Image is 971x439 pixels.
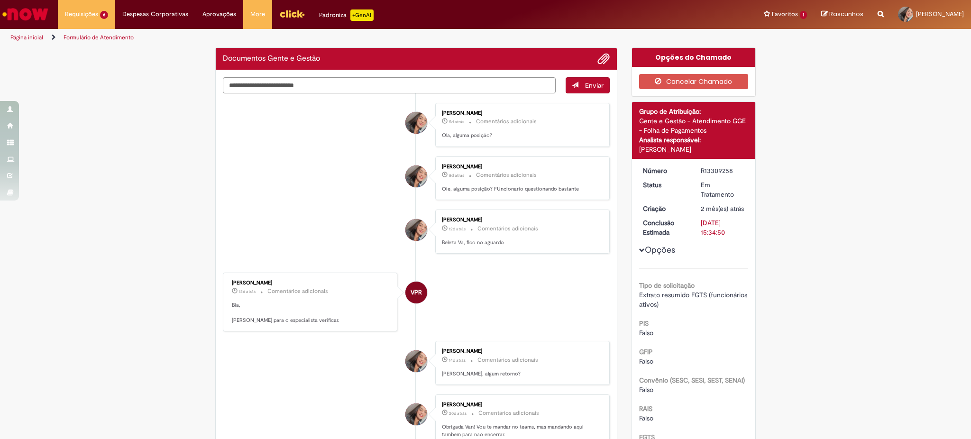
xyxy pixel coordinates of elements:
[449,357,466,363] time: 16/09/2025 16:18:32
[232,280,390,286] div: [PERSON_NAME]
[449,119,464,125] span: 5d atrás
[639,319,649,328] b: PIS
[800,11,807,19] span: 1
[772,9,798,19] span: Favoritos
[639,404,652,413] b: RAIS
[916,10,964,18] span: [PERSON_NAME]
[701,204,745,213] div: 21/07/2025 11:46:21
[701,204,744,213] span: 2 mês(es) atrás
[10,34,43,41] a: Página inicial
[701,166,745,175] div: R13309258
[639,291,749,309] span: Extrato resumido FGTS (funcionários ativos)
[597,53,610,65] button: Adicionar anexos
[476,171,537,179] small: Comentários adicionais
[279,7,305,21] img: click_logo_yellow_360x200.png
[636,166,694,175] dt: Número
[636,204,694,213] dt: Criação
[449,226,466,232] time: 18/09/2025 15:41:48
[405,219,427,241] div: Beatriz Magnani Balzana
[442,348,600,354] div: [PERSON_NAME]
[639,135,749,145] div: Analista responsável:
[405,350,427,372] div: Beatriz Magnani Balzana
[639,385,653,394] span: Falso
[449,226,466,232] span: 12d atrás
[319,9,374,21] div: Padroniza
[636,218,694,237] dt: Conclusão Estimada
[122,9,188,19] span: Despesas Corporativas
[639,414,653,422] span: Falso
[442,110,600,116] div: [PERSON_NAME]
[267,287,328,295] small: Comentários adicionais
[449,411,467,416] span: 20d atrás
[701,180,745,199] div: Em Tratamento
[636,180,694,190] dt: Status
[239,289,256,294] span: 12d atrás
[442,370,600,378] p: [PERSON_NAME], algum retorno?
[442,402,600,408] div: [PERSON_NAME]
[223,77,556,93] textarea: Digite sua mensagem aqui...
[639,348,653,356] b: GFIP
[442,185,600,193] p: Oie, alguma posição? FUncionario questionando bastante
[442,217,600,223] div: [PERSON_NAME]
[701,218,745,237] div: [DATE] 15:34:50
[1,5,50,24] img: ServiceNow
[232,302,390,324] p: Bia, [PERSON_NAME] para o especialista verificar.
[350,9,374,21] p: +GenAi
[449,357,466,363] span: 14d atrás
[639,376,745,384] b: Convênio (SESC, SESI, SEST, SENAI)
[405,165,427,187] div: Beatriz Magnani Balzana
[821,10,863,19] a: Rascunhos
[585,81,604,90] span: Enviar
[449,173,464,178] time: 22/09/2025 15:45:36
[442,239,600,247] p: Beleza Va, fico no aguardo
[701,204,744,213] time: 21/07/2025 10:46:21
[64,34,134,41] a: Formulário de Atendimento
[639,329,653,337] span: Falso
[639,281,695,290] b: Tipo de solicitação
[639,145,749,154] div: [PERSON_NAME]
[405,282,427,303] div: Vanessa Paiva Ribeiro
[639,74,749,89] button: Cancelar Chamado
[639,116,749,135] div: Gente e Gestão - Atendimento GGE - Folha de Pagamentos
[442,164,600,170] div: [PERSON_NAME]
[7,29,640,46] ul: Trilhas de página
[829,9,863,18] span: Rascunhos
[639,107,749,116] div: Grupo de Atribuição:
[405,112,427,134] div: Beatriz Magnani Balzana
[449,119,464,125] time: 26/09/2025 07:49:32
[476,118,537,126] small: Comentários adicionais
[405,403,427,425] div: Beatriz Magnani Balzana
[223,55,320,63] h2: Documentos Gente e Gestão Histórico de tíquete
[566,77,610,93] button: Enviar
[478,409,539,417] small: Comentários adicionais
[477,356,538,364] small: Comentários adicionais
[411,281,422,304] span: VPR
[632,48,756,67] div: Opções do Chamado
[639,357,653,366] span: Falso
[442,132,600,139] p: Ola, alguma posição?
[239,289,256,294] time: 18/09/2025 13:31:08
[477,225,538,233] small: Comentários adicionais
[449,173,464,178] span: 8d atrás
[250,9,265,19] span: More
[65,9,98,19] span: Requisições
[449,411,467,416] time: 11/09/2025 08:01:19
[100,11,108,19] span: 6
[202,9,236,19] span: Aprovações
